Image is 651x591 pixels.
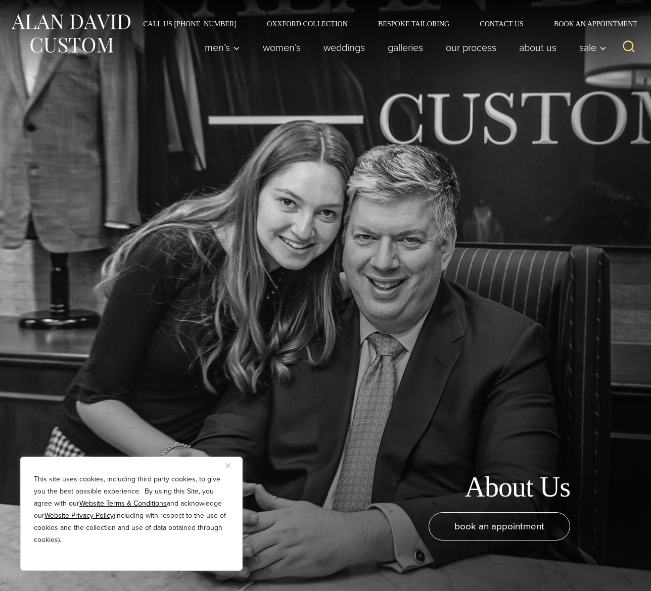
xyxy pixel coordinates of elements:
[435,37,508,58] a: Our Process
[252,37,312,58] a: Women’s
[579,42,607,53] span: Sale
[128,20,252,27] a: Call Us [PHONE_NUMBER]
[429,512,570,540] a: book an appointment
[44,510,114,521] a: Website Privacy Policy
[464,470,570,504] h1: About Us
[10,11,131,56] img: Alan David Custom
[363,20,464,27] a: Bespoke Tailoring
[79,498,167,509] a: Website Terms & Conditions
[34,473,229,546] p: This site uses cookies, including third party cookies, to give you the best possible experience. ...
[194,37,612,58] nav: Primary Navigation
[205,42,240,53] span: Men’s
[508,37,568,58] a: About Us
[252,20,363,27] a: Oxxford Collection
[539,20,641,27] a: Book an Appointment
[226,463,230,468] img: Close
[454,519,544,533] span: book an appointment
[617,35,641,60] button: View Search Form
[377,37,435,58] a: Galleries
[464,20,539,27] a: Contact Us
[312,37,377,58] a: weddings
[128,20,641,27] nav: Secondary Navigation
[226,459,238,471] button: Close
